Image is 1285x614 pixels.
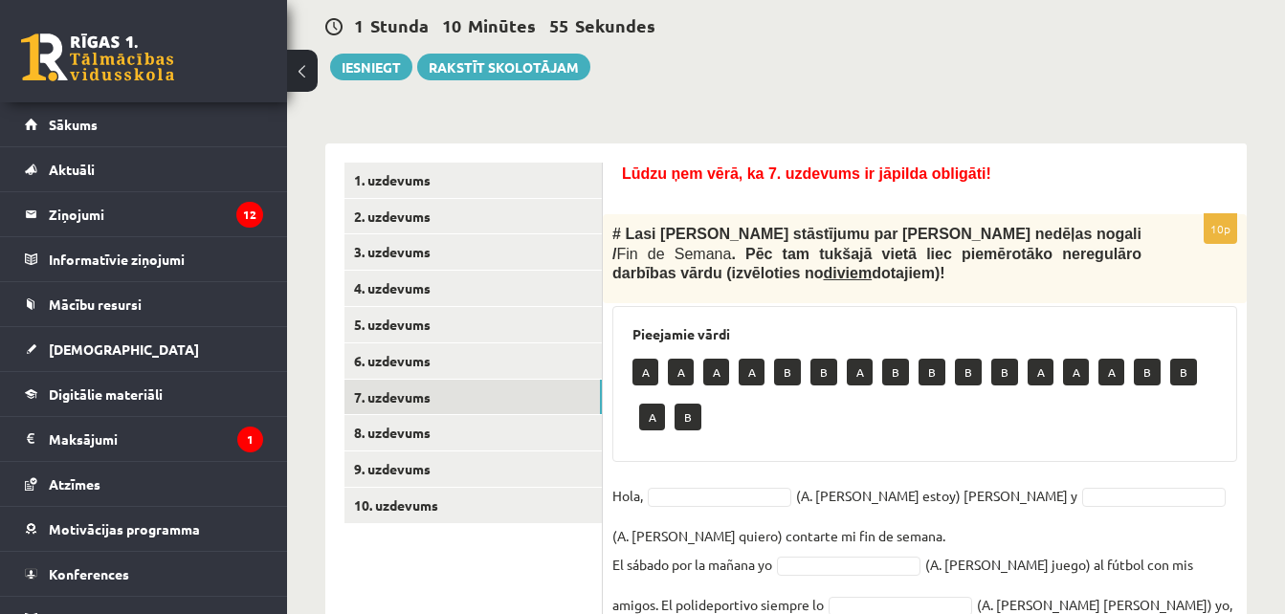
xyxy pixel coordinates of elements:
[824,265,873,281] u: diviem
[612,481,643,510] p: Hola,
[49,417,263,461] legend: Maksājumi
[549,14,568,36] span: 55
[442,14,461,36] span: 10
[1204,213,1237,244] p: 10p
[417,54,590,80] a: Rakstīt skolotājam
[468,14,536,36] span: Minūtes
[236,202,263,228] i: 12
[25,552,263,596] a: Konferences
[25,192,263,236] a: Ziņojumi12
[49,520,200,537] span: Motivācijas programma
[612,550,772,579] p: El sábado por la mañana yo
[344,343,602,379] a: 6. uzdevums
[739,359,764,385] p: A
[882,359,909,385] p: B
[25,462,263,506] a: Atzīmes
[49,475,100,493] span: Atzīmes
[344,380,602,415] a: 7. uzdevums
[25,417,263,461] a: Maksājumi1
[991,359,1018,385] p: B
[1170,359,1197,385] p: B
[25,507,263,551] a: Motivācijas programma
[668,359,694,385] p: A
[25,327,263,371] a: [DEMOGRAPHIC_DATA]
[25,372,263,416] a: Digitālie materiāli
[774,359,801,385] p: B
[49,385,163,403] span: Digitālie materiāli
[1063,359,1089,385] p: A
[354,14,364,36] span: 1
[675,404,701,430] p: B
[344,488,602,523] a: 10. uzdevums
[49,296,142,313] span: Mācību resursi
[49,565,129,582] span: Konferences
[25,147,263,191] a: Aktuāli
[919,359,945,385] p: B
[344,415,602,450] a: 8. uzdevums
[344,199,602,234] a: 2. uzdevums
[622,165,991,182] span: Lūdzu ņem vērā, ka 7. uzdevums ir jāpilda obligāti!
[49,161,95,178] span: Aktuāli
[344,234,602,270] a: 3. uzdevums
[344,451,602,487] a: 9. uzdevums
[25,237,263,281] a: Informatīvie ziņojumi
[49,192,263,236] legend: Ziņojumi
[344,307,602,342] a: 5. uzdevums
[49,340,199,358] span: [DEMOGRAPHIC_DATA]
[703,359,729,385] p: A
[237,427,263,452] i: 1
[21,33,174,81] a: Rīgas 1. Tālmācības vidusskola
[344,271,602,306] a: 4. uzdevums
[1028,359,1053,385] p: A
[25,102,263,146] a: Sākums
[1098,359,1124,385] p: A
[49,237,263,281] legend: Informatīvie ziņojumi
[632,326,1217,342] h3: Pieejamie vārdi
[49,116,98,133] span: Sākums
[847,359,873,385] p: A
[370,14,429,36] span: Stunda
[612,246,1141,282] span: . Pēc tam tukšajā vietā liec piemērotāko neregulāro darbības vārdu (izvēloties no dotajiem)!
[810,359,837,385] p: B
[639,404,665,430] p: A
[575,14,655,36] span: Sekundes
[616,246,731,262] span: Fin de Semana
[612,226,1141,262] span: # Lasi [PERSON_NAME] stāstījumu par [PERSON_NAME] nedēļas nogali /
[632,359,658,385] p: A
[955,359,982,385] p: B
[330,54,412,80] button: Iesniegt
[344,163,602,198] a: 1. uzdevums
[1134,359,1161,385] p: B
[25,282,263,326] a: Mācību resursi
